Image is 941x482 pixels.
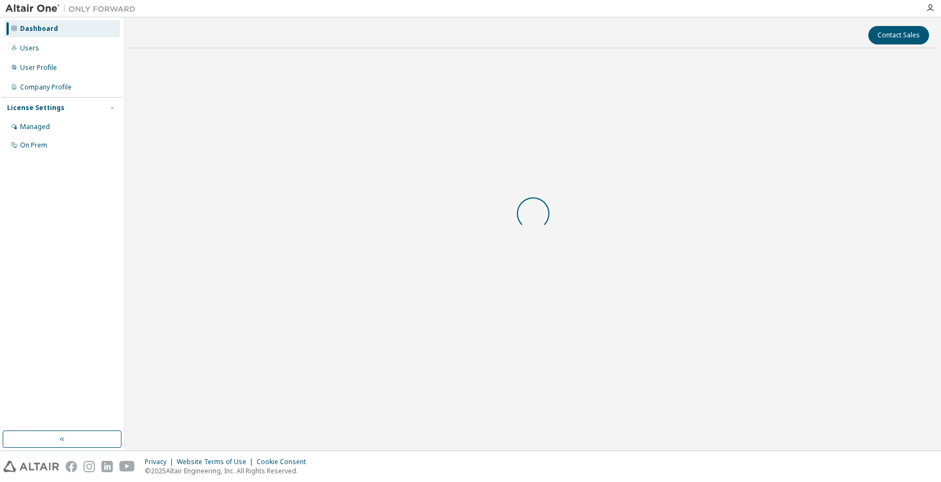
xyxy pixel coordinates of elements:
div: Cookie Consent [257,458,312,466]
img: linkedin.svg [101,461,113,472]
div: Company Profile [20,83,72,92]
div: User Profile [20,63,57,72]
img: altair_logo.svg [3,461,59,472]
img: youtube.svg [119,461,135,472]
div: Dashboard [20,24,58,33]
img: facebook.svg [66,461,77,472]
p: © 2025 Altair Engineering, Inc. All Rights Reserved. [145,466,312,475]
div: Managed [20,123,50,131]
div: On Prem [20,141,47,150]
div: Users [20,44,39,53]
div: Website Terms of Use [177,458,257,466]
div: License Settings [7,104,65,112]
button: Contact Sales [868,26,929,44]
img: Altair One [5,3,141,14]
img: instagram.svg [84,461,95,472]
div: Privacy [145,458,177,466]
